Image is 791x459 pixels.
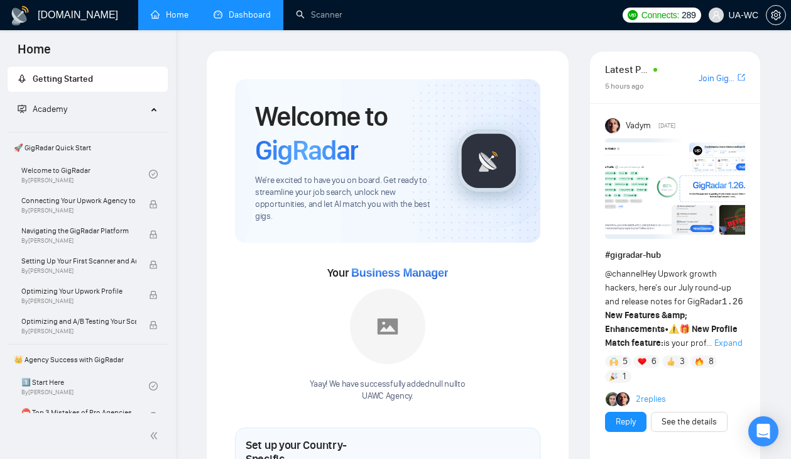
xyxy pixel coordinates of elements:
[350,289,425,364] img: placeholder.png
[21,255,136,267] span: Setting Up Your First Scanner and Auto-Bidder
[605,118,620,133] img: Vadym
[623,370,626,383] span: 1
[679,324,690,335] span: 🎁
[682,8,696,22] span: 289
[605,248,745,262] h1: # gigradar-hub
[652,355,657,368] span: 6
[10,6,30,26] img: logo
[255,133,358,167] span: GigRadar
[8,67,168,92] li: Getting Started
[21,194,136,207] span: Connecting Your Upwork Agency to GigRadar
[8,40,61,67] span: Home
[21,406,136,419] span: ⛔ Top 3 Mistakes of Pro Agencies
[21,328,136,335] span: By [PERSON_NAME]
[606,392,619,406] img: Alex B
[714,338,743,348] span: Expand
[609,372,618,381] img: 🎉
[605,62,650,77] span: Latest Posts from the GigRadar Community
[21,160,149,188] a: Welcome to GigRadarBy[PERSON_NAME]
[605,268,743,348] span: Hey Upwork growth hackers, here's our July round-up and release notes for GigRadar • is your prof...
[748,416,778,446] div: Open Intercom Messenger
[151,9,188,20] a: homeHome
[667,357,675,366] img: 👍
[327,266,449,280] span: Your
[18,74,26,83] span: rocket
[699,72,735,86] a: Join GigRadar Slack Community
[149,230,158,239] span: lock
[33,74,93,84] span: Getting Started
[18,104,26,113] span: fund-projection-screen
[150,429,162,442] span: double-left
[712,11,721,19] span: user
[616,415,636,429] a: Reply
[641,8,679,22] span: Connects:
[662,415,717,429] a: See the details
[21,315,136,328] span: Optimizing and A/B Testing Your Scanner for Better Results
[149,170,158,179] span: check-circle
[623,355,628,368] span: 5
[638,357,646,366] img: ❤️
[21,297,136,305] span: By [PERSON_NAME]
[605,310,687,335] strong: New Features &amp; Enhancements
[738,72,745,82] span: export
[9,347,166,372] span: 👑 Agency Success with GigRadar
[296,9,342,20] a: searchScanner
[21,267,136,275] span: By [PERSON_NAME]
[21,285,136,297] span: Optimizing Your Upwork Profile
[651,412,728,432] button: See the details
[766,5,786,25] button: setting
[605,268,642,279] span: @channel
[722,297,743,307] code: 1.26
[18,104,67,114] span: Academy
[149,290,158,299] span: lock
[149,321,158,329] span: lock
[766,10,786,20] a: setting
[149,200,158,209] span: lock
[636,393,666,406] a: 2replies
[255,99,437,167] h1: Welcome to
[609,357,618,366] img: 🙌
[605,412,646,432] button: Reply
[21,224,136,237] span: Navigating the GigRadar Platform
[626,119,651,133] span: Vadym
[709,355,714,368] span: 8
[680,355,685,368] span: 3
[33,104,67,114] span: Academy
[310,379,465,402] div: Yaay! We have successfully added null null to
[310,390,465,402] p: UAWC Agency .
[695,357,704,366] img: 🔥
[21,372,149,400] a: 1️⃣ Start HereBy[PERSON_NAME]
[21,207,136,214] span: By [PERSON_NAME]
[149,382,158,390] span: check-circle
[658,120,675,131] span: [DATE]
[149,260,158,269] span: lock
[628,10,638,20] img: upwork-logo.png
[351,267,448,279] span: Business Manager
[766,10,785,20] span: setting
[149,412,158,421] span: lock
[457,130,520,192] img: gigradar-logo.png
[668,324,679,335] span: ⚠️
[9,135,166,160] span: 🚀 GigRadar Quick Start
[605,138,756,239] img: F09AC4U7ATU-image.png
[738,72,745,84] a: export
[255,175,437,223] span: We're excited to have you on board. Get ready to streamline your job search, unlock new opportuni...
[214,9,271,20] a: dashboardDashboard
[605,82,644,91] span: 5 hours ago
[21,237,136,245] span: By [PERSON_NAME]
